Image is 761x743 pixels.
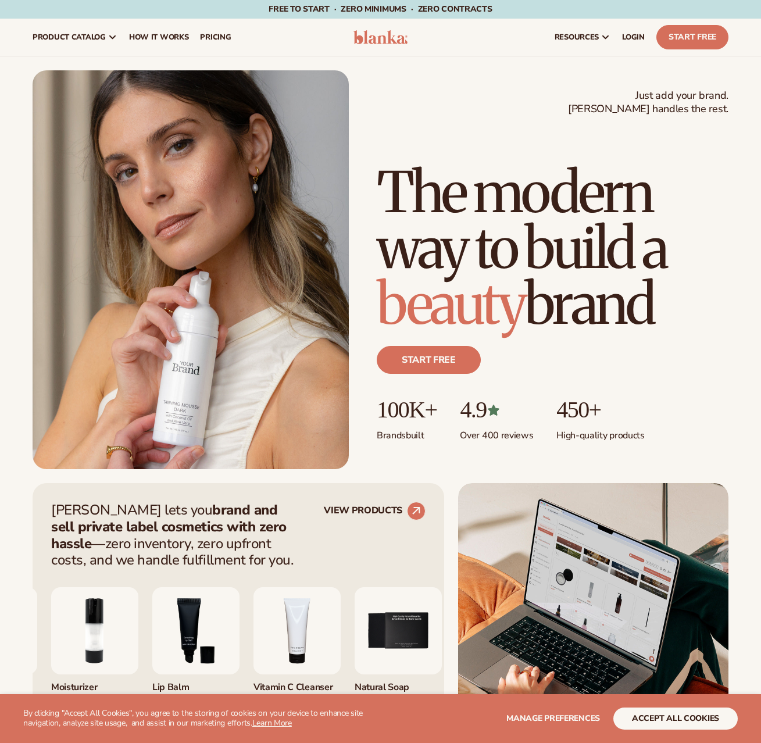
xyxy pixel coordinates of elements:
span: pricing [200,33,231,42]
p: High-quality products [556,423,644,442]
a: pricing [194,19,237,56]
span: Free to start · ZERO minimums · ZERO contracts [269,3,492,15]
div: Natural Soap [355,674,442,694]
img: Vitamin c cleanser. [253,587,341,674]
img: Moisturizing lotion. [51,587,138,674]
p: Brands built [377,423,437,442]
button: accept all cookies [613,708,738,730]
div: 5 / 9 [355,587,442,730]
span: product catalog [33,33,106,42]
div: BODY Care [355,694,390,706]
div: 3 / 9 [152,587,240,730]
a: LOGIN [616,19,651,56]
a: How It Works [123,19,195,56]
a: VIEW PRODUCTS [324,502,426,520]
span: Manage preferences [506,713,600,724]
div: SKINCARE [51,694,81,706]
a: Learn More [252,717,292,728]
div: 4 / 9 [253,587,341,730]
div: SKINCARE [152,694,182,706]
img: Smoothing lip balm. [152,587,240,674]
span: resources [555,33,599,42]
button: Manage preferences [506,708,600,730]
p: 4.9 [460,397,533,423]
a: Start Free [656,25,728,49]
img: Nature bar of soap. [355,587,442,674]
p: 450+ [556,397,644,423]
a: resources [549,19,616,56]
span: LOGIN [622,33,645,42]
span: Just add your brand. [PERSON_NAME] handles the rest. [568,89,728,116]
div: Vitamin C Cleanser [253,674,341,694]
a: Start free [377,346,481,374]
div: Skincare [253,694,283,706]
img: logo [353,30,408,44]
strong: brand and sell private label cosmetics with zero hassle [51,501,287,553]
p: [PERSON_NAME] lets you —zero inventory, zero upfront costs, and we handle fulfillment for you. [51,502,301,569]
a: product catalog [27,19,123,56]
p: Over 400 reviews [460,423,533,442]
div: Moisturizer [51,674,138,694]
div: Lip Balm [152,674,240,694]
p: 100K+ [377,397,437,423]
span: How It Works [129,33,189,42]
img: Female holding tanning mousse. [33,70,349,469]
span: beauty [377,269,524,339]
div: TRENDING [394,694,424,706]
h1: The modern way to build a brand [377,165,728,332]
p: By clicking "Accept All Cookies", you agree to the storing of cookies on your device to enhance s... [23,709,365,728]
div: 2 / 9 [51,587,138,730]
